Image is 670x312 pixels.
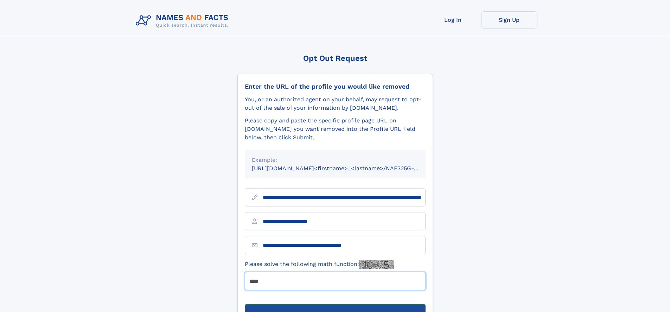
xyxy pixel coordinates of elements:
[245,260,394,269] label: Please solve the following math function:
[252,156,419,164] div: Example:
[133,11,234,30] img: Logo Names and Facts
[245,116,426,142] div: Please copy and paste the specific profile page URL on [DOMAIN_NAME] you want removed into the Pr...
[425,11,481,28] a: Log In
[245,83,426,90] div: Enter the URL of the profile you would like removed
[237,54,433,63] div: Opt Out Request
[245,95,426,112] div: You, or an authorized agent on your behalf, may request to opt-out of the sale of your informatio...
[252,165,439,172] small: [URL][DOMAIN_NAME]<firstname>_<lastname>/NAF325G-xxxxxxxx
[481,11,537,28] a: Sign Up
